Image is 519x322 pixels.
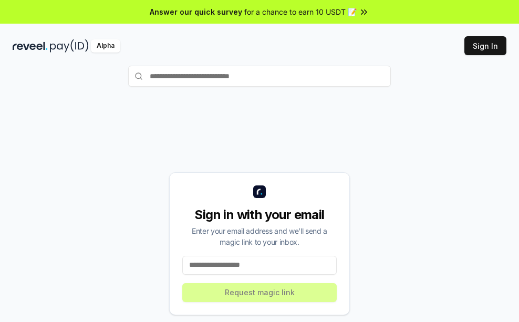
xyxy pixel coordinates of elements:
button: Sign In [464,36,506,55]
img: logo_small [253,185,266,198]
div: Enter your email address and we’ll send a magic link to your inbox. [182,225,337,247]
span: Answer our quick survey [150,6,242,17]
div: Sign in with your email [182,206,337,223]
span: for a chance to earn 10 USDT 📝 [244,6,357,17]
div: Alpha [91,39,120,53]
img: reveel_dark [13,39,48,53]
img: pay_id [50,39,89,53]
